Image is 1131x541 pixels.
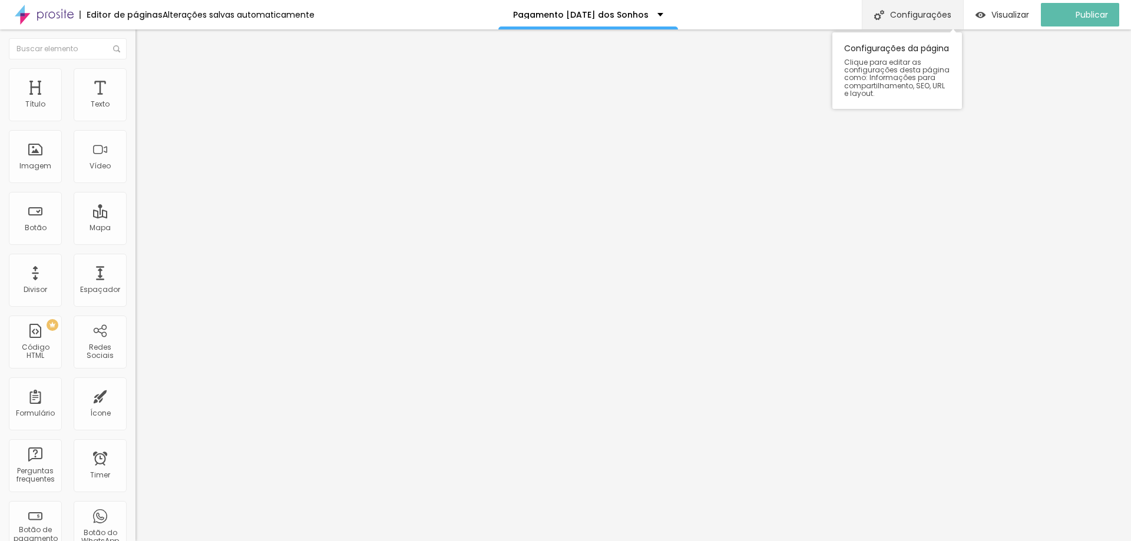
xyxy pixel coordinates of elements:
[19,162,51,170] div: Imagem
[91,100,110,108] div: Texto
[975,10,986,20] img: view-1.svg
[832,32,962,109] div: Configurações da página
[90,471,110,479] div: Timer
[77,343,123,360] div: Redes Sociais
[991,10,1029,19] span: Visualizar
[24,286,47,294] div: Divisor
[80,286,120,294] div: Espaçador
[25,100,45,108] div: Título
[80,11,163,19] div: Editor de páginas
[135,29,1131,541] iframe: Editor
[90,224,111,232] div: Mapa
[25,224,47,232] div: Botão
[90,162,111,170] div: Vídeo
[1076,10,1108,19] span: Publicar
[163,11,315,19] div: Alterações salvas automaticamente
[113,45,120,52] img: Icone
[874,10,884,20] img: Icone
[513,11,649,19] p: Pagamento [DATE] dos Sonhos
[90,409,111,417] div: Ícone
[9,38,127,59] input: Buscar elemento
[1041,3,1119,26] button: Publicar
[844,58,950,97] span: Clique para editar as configurações desta página como: Informações para compartilhamento, SEO, UR...
[12,343,58,360] div: Código HTML
[12,467,58,484] div: Perguntas frequentes
[964,3,1041,26] button: Visualizar
[16,409,55,417] div: Formulário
